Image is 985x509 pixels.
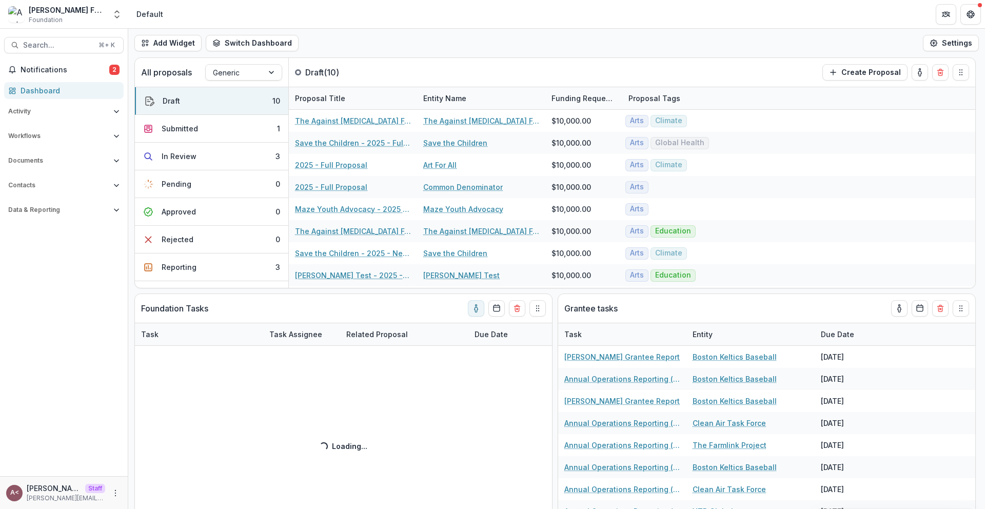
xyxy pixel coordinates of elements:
[564,396,680,406] a: [PERSON_NAME] Grantee Report
[815,412,892,434] div: [DATE]
[551,138,591,148] div: $10,000.00
[141,66,192,79] p: All proposals
[162,179,191,189] div: Pending
[822,64,908,81] button: Create Proposal
[135,87,288,115] button: Draft10
[815,456,892,478] div: [DATE]
[891,300,908,317] button: toggle-assigned-to-me
[109,65,120,75] span: 2
[135,115,288,143] button: Submitted1
[551,270,591,281] div: $10,000.00
[655,139,704,147] span: Global Health
[162,123,198,134] div: Submitted
[630,271,644,280] span: Arts
[655,116,682,125] span: Climate
[4,62,124,78] button: Notifications2
[551,226,591,237] div: $10,000.00
[96,40,117,51] div: ⌘ + K
[509,300,525,317] button: Delete card
[85,484,105,493] p: Staff
[289,87,417,109] div: Proposal Title
[551,115,591,126] div: $10,000.00
[686,323,815,345] div: Entity
[423,182,503,192] a: Common Denominator
[912,64,928,81] button: toggle-assigned-to-me
[135,226,288,253] button: Rejected0
[4,202,124,218] button: Open Data & Reporting
[423,226,539,237] a: The Against [MEDICAL_DATA] Foundation
[289,93,351,104] div: Proposal Title
[295,248,411,259] a: Save the Children - 2025 - New form
[4,177,124,193] button: Open Contacts
[551,248,591,259] div: $10,000.00
[295,270,411,281] a: [PERSON_NAME] Test - 2025 - Sample Grant Form
[423,138,487,148] a: Save the Children
[29,15,63,25] span: Foundation
[564,302,618,315] p: Grantee tasks
[135,143,288,170] button: In Review3
[8,157,109,164] span: Documents
[953,300,969,317] button: Drag
[272,95,280,106] div: 10
[622,87,751,109] div: Proposal Tags
[162,206,196,217] div: Approved
[8,108,109,115] span: Activity
[630,227,644,236] span: Arts
[29,5,106,15] div: [PERSON_NAME] Foundation
[693,374,777,384] a: Boston Keltics Baseball
[132,7,167,22] nav: breadcrumb
[693,418,766,428] a: Clean Air Task Force
[936,4,956,25] button: Partners
[551,182,591,192] div: $10,000.00
[4,103,124,120] button: Open Activity
[815,368,892,390] div: [DATE]
[295,204,411,214] a: Maze Youth Advocacy - 2025 - [PERSON_NAME]
[693,440,766,451] a: The Farmlink Project
[558,329,588,340] div: Task
[135,253,288,281] button: Reporting3
[27,494,105,503] p: [PERSON_NAME][EMAIL_ADDRESS][DOMAIN_NAME]
[10,490,19,496] div: Andrew Clegg <andrew@trytemelio.com>
[423,270,500,281] a: [PERSON_NAME] Test
[275,262,280,272] div: 3
[655,249,682,258] span: Climate
[564,484,680,495] a: Annual Operations Reporting (atw)
[23,41,92,50] span: Search...
[295,182,367,192] a: 2025 - Full Proposal
[162,262,196,272] div: Reporting
[8,6,25,23] img: Andrew Foundation
[206,35,299,51] button: Switch Dashboard
[4,128,124,144] button: Open Workflows
[693,484,766,495] a: Clean Air Task Force
[932,300,949,317] button: Delete card
[622,93,686,104] div: Proposal Tags
[417,87,545,109] div: Entity Name
[630,249,644,258] span: Arts
[8,182,109,189] span: Contacts
[295,138,411,148] a: Save the Children - 2025 - Full Proposal
[545,87,622,109] div: Funding Requested
[564,440,680,451] a: Annual Operations Reporting (atw)
[630,161,644,169] span: Arts
[162,234,193,245] div: Rejected
[8,132,109,140] span: Workflows
[529,300,546,317] button: Drag
[630,116,644,125] span: Arts
[693,396,777,406] a: Boston Keltics Baseball
[27,483,81,494] p: [PERSON_NAME] <[PERSON_NAME][EMAIL_ADDRESS][DOMAIN_NAME]>
[630,205,644,213] span: Arts
[815,346,892,368] div: [DATE]
[21,66,109,74] span: Notifications
[423,160,457,170] a: Art For All
[141,302,208,315] p: Foundation Tasks
[551,160,591,170] div: $10,000.00
[558,323,686,345] div: Task
[21,85,115,96] div: Dashboard
[4,82,124,99] a: Dashboard
[8,206,109,213] span: Data & Reporting
[110,4,124,25] button: Open entity switcher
